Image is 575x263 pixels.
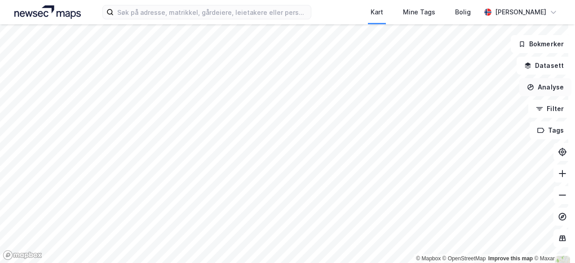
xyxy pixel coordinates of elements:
div: [PERSON_NAME] [495,7,546,18]
button: Analyse [519,78,571,96]
button: Datasett [517,57,571,75]
div: Bolig [455,7,471,18]
input: Søk på adresse, matrikkel, gårdeiere, leietakere eller personer [114,5,311,19]
div: Kart [371,7,383,18]
a: Improve this map [488,255,533,262]
a: Mapbox [416,255,441,262]
div: Mine Tags [403,7,435,18]
button: Bokmerker [511,35,571,53]
button: Tags [530,121,571,139]
a: OpenStreetMap [442,255,486,262]
a: Mapbox homepage [3,250,42,260]
img: logo.a4113a55bc3d86da70a041830d287a7e.svg [14,5,81,19]
iframe: Chat Widget [530,220,575,263]
button: Filter [528,100,571,118]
